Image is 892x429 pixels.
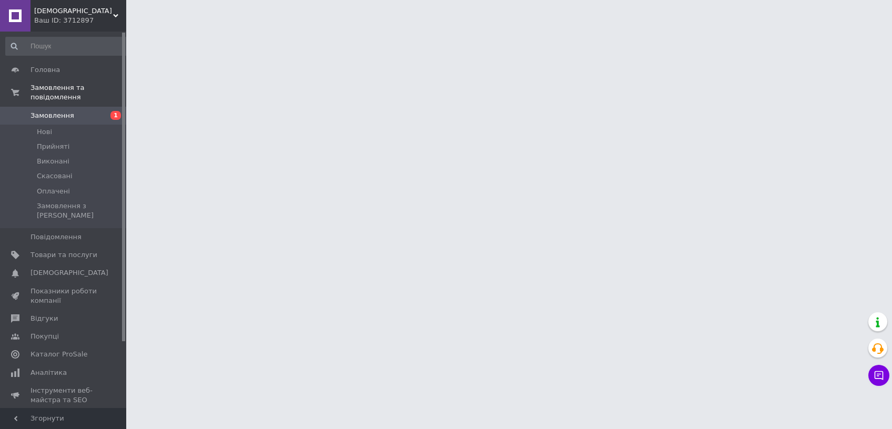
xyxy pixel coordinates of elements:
span: Оплачені [37,187,70,196]
span: Показники роботи компанії [31,287,97,305]
span: Виконані [37,157,69,166]
span: [DEMOGRAPHIC_DATA] [31,268,108,278]
span: Товари та послуги [31,250,97,260]
span: Скасовані [37,171,73,181]
span: Прийняті [37,142,69,151]
span: EvsE [34,6,113,16]
span: Замовлення та повідомлення [31,83,126,102]
span: Замовлення [31,111,74,120]
span: Нові [37,127,52,137]
span: Аналітика [31,368,67,377]
span: Відгуки [31,314,58,323]
div: Ваш ID: 3712897 [34,16,126,25]
span: Покупці [31,332,59,341]
span: Інструменти веб-майстра та SEO [31,386,97,405]
button: Чат з покупцем [868,365,889,386]
span: Головна [31,65,60,75]
span: Замовлення з [PERSON_NAME] [37,201,130,220]
span: Повідомлення [31,232,82,242]
input: Пошук [5,37,131,56]
span: Каталог ProSale [31,350,87,359]
span: 1 [110,111,121,120]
